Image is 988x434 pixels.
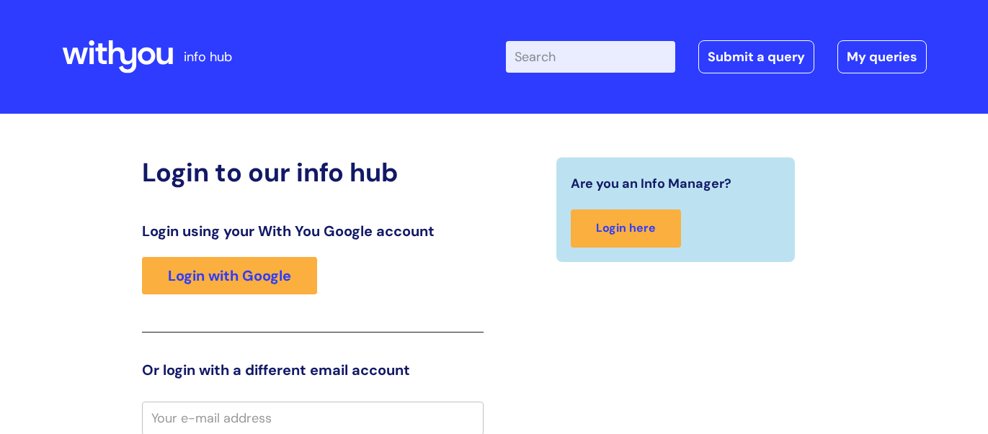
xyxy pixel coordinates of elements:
[506,41,675,73] input: Search
[571,209,681,248] a: Login here
[142,157,484,188] h2: Login to our info hub
[837,40,927,73] a: My queries
[571,172,731,195] span: Are you an Info Manager?
[698,40,814,73] a: Submit a query
[142,222,484,240] h3: Login using your With You Google account
[184,45,232,68] p: info hub
[142,257,317,294] a: Login with Google
[142,361,484,379] h3: Or login with a different email account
